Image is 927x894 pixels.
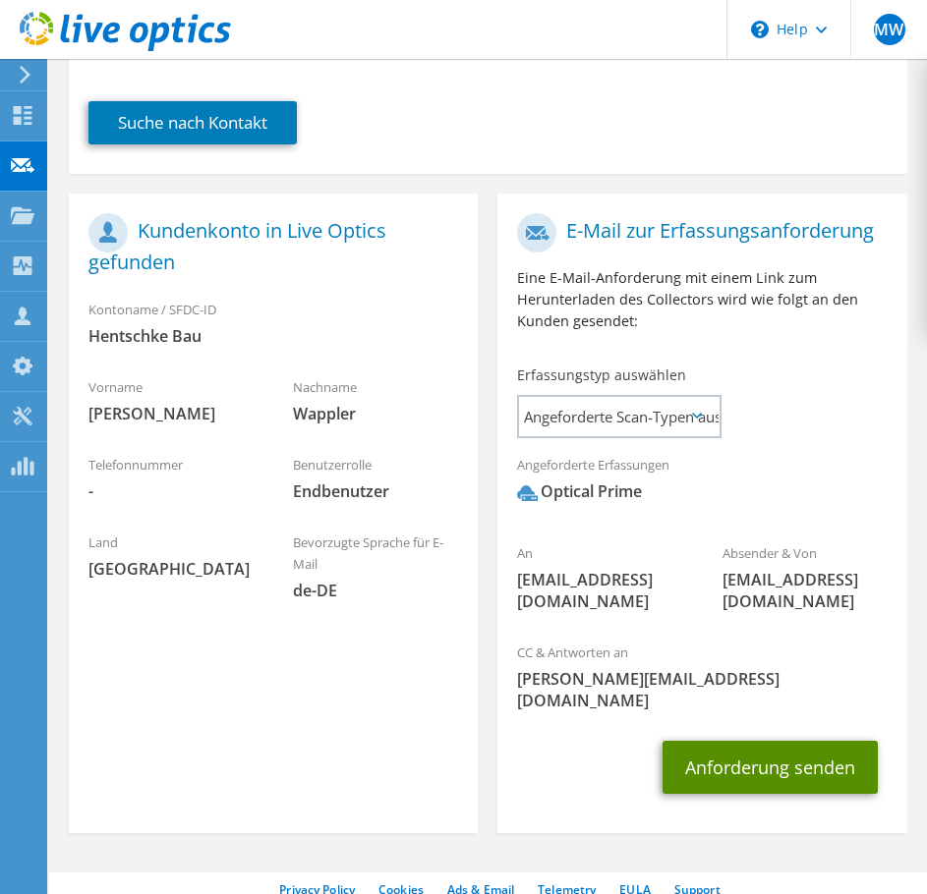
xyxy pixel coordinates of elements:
[88,403,254,424] span: [PERSON_NAME]
[293,580,458,601] span: de-DE
[517,365,686,385] label: Erfassungstyp auswählen
[88,213,448,272] h1: Kundenkonto in Live Optics gefunden
[273,522,478,611] div: Bevorzugte Sprache für E-Mail
[293,403,458,424] span: Wappler
[703,532,907,622] div: Absender & Von
[69,366,273,434] div: Vorname
[293,480,458,502] span: Endbenutzer
[517,480,642,503] div: Optical Prime
[751,21,769,38] svg: \n
[663,741,878,794] button: Anforderung senden
[88,558,254,580] span: [GEOGRAPHIC_DATA]
[874,14,905,45] span: MW
[88,325,458,347] span: Hentschke Bau
[497,532,702,622] div: An
[497,444,906,523] div: Angeforderte Erfassungen
[69,289,478,357] div: Kontoname / SFDC-ID
[517,267,887,332] p: Eine E-Mail-Anforderung mit einem Link zum Herunterladen des Collectors wird wie folgt an den Kun...
[517,668,887,711] span: [PERSON_NAME][EMAIL_ADDRESS][DOMAIN_NAME]
[497,632,906,721] div: CC & Antworten an
[273,444,478,512] div: Benutzerrolle
[88,101,297,144] a: Suche nach Kontakt
[517,569,682,612] span: [EMAIL_ADDRESS][DOMAIN_NAME]
[273,366,478,434] div: Nachname
[519,397,719,436] span: Angeforderte Scan-Typen auswählen
[69,522,273,589] div: Land
[88,480,254,502] span: -
[723,569,888,612] span: [EMAIL_ADDRESS][DOMAIN_NAME]
[517,213,877,252] h1: E-Mail zur Erfassungsanforderung
[69,444,273,512] div: Telefonnummer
